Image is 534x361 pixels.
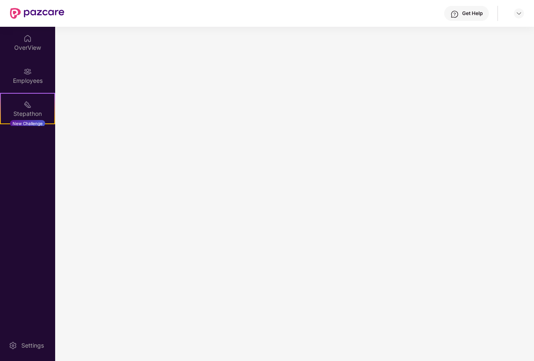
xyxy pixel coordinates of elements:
[9,341,17,350] img: svg+xml;base64,PHN2ZyBpZD0iU2V0dGluZy0yMHgyMCIgeG1sbnM9Imh0dHA6Ly93d3cudzMub3JnLzIwMDAvc3ZnIiB3aW...
[23,34,32,43] img: svg+xml;base64,PHN2ZyBpZD0iSG9tZSIgeG1sbnM9Imh0dHA6Ly93d3cudzMub3JnLzIwMDAvc3ZnIiB3aWR0aD0iMjAiIG...
[19,341,46,350] div: Settings
[516,10,522,17] img: svg+xml;base64,PHN2ZyBpZD0iRHJvcGRvd24tMzJ4MzIiIHhtbG5zPSJodHRwOi8vd3d3LnczLm9yZy8yMDAwL3N2ZyIgd2...
[10,120,45,127] div: New Challenge
[23,67,32,76] img: svg+xml;base64,PHN2ZyBpZD0iRW1wbG95ZWVzIiB4bWxucz0iaHR0cDovL3d3dy53My5vcmcvMjAwMC9zdmciIHdpZHRoPS...
[462,10,483,17] div: Get Help
[10,8,64,19] img: New Pazcare Logo
[450,10,459,18] img: svg+xml;base64,PHN2ZyBpZD0iSGVscC0zMngzMiIgeG1sbnM9Imh0dHA6Ly93d3cudzMub3JnLzIwMDAvc3ZnIiB3aWR0aD...
[23,100,32,109] img: svg+xml;base64,PHN2ZyB4bWxucz0iaHR0cDovL3d3dy53My5vcmcvMjAwMC9zdmciIHdpZHRoPSIyMSIgaGVpZ2h0PSIyMC...
[1,110,54,118] div: Stepathon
